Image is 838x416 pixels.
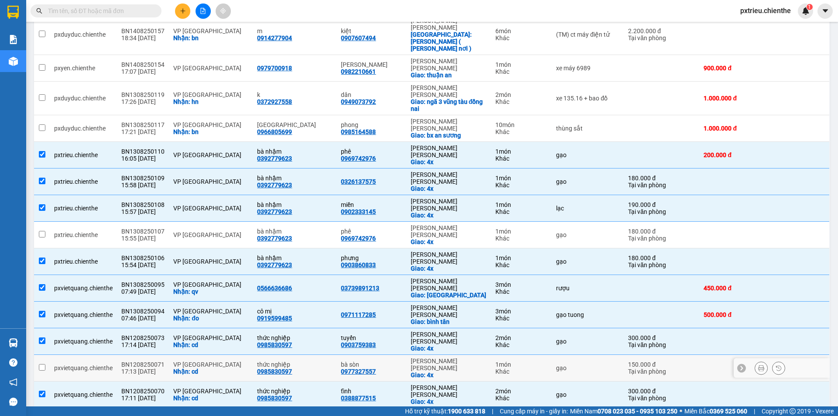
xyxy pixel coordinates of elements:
[411,31,487,52] div: Giao: bình tân ( giao tận nơi )
[411,292,487,299] div: Giao: cam ranh
[802,7,810,15] img: icon-new-feature
[448,408,485,415] strong: 1900 633 818
[411,171,487,185] div: [PERSON_NAME] [PERSON_NAME]
[257,254,332,261] div: bà nhậm
[628,182,695,189] div: Tại văn phòng
[556,391,619,398] div: gạo
[341,361,402,368] div: bà sòn
[121,175,165,182] div: BN1308250109
[173,128,248,135] div: Nhận: bn
[495,61,547,68] div: 1 món
[556,258,619,265] div: gạo
[495,34,547,41] div: Khác
[411,132,487,139] div: Giao: bx an sương
[341,98,376,105] div: 0949073792
[341,228,402,235] div: phê
[121,34,165,41] div: 18:34 [DATE]
[704,125,772,132] div: 1.000.000 đ
[495,175,547,182] div: 1 món
[257,175,332,182] div: bà nhậm
[704,65,772,72] div: 900.000 đ
[54,205,113,212] div: pxtrieu.chienthe
[628,201,695,208] div: 190.000 đ
[495,361,547,368] div: 1 món
[173,34,248,41] div: Nhận: bn
[411,98,487,112] div: Giao: ngã 3 vũng tàu đồng nai
[341,34,376,41] div: 0907607494
[121,228,165,235] div: BN1308250107
[173,121,248,128] div: VP [GEOGRAPHIC_DATA]
[341,68,376,75] div: 0982210661
[704,151,772,158] div: 200.000 đ
[556,364,619,371] div: gạo
[495,235,547,242] div: Khác
[54,178,113,185] div: pxtrieu.chienthe
[9,338,18,347] img: warehouse-icon
[556,205,619,212] div: lạc
[173,281,248,288] div: VP [GEOGRAPHIC_DATA]
[9,398,17,406] span: message
[341,388,402,395] div: tĩnh
[257,341,292,348] div: 0985830597
[411,84,487,98] div: [PERSON_NAME] [PERSON_NAME]
[704,311,772,318] div: 500.000 đ
[9,378,17,386] span: notification
[628,34,695,41] div: Tại văn phòng
[173,258,248,265] div: VP [GEOGRAPHIC_DATA]
[257,285,292,292] div: 0566636686
[495,261,547,268] div: Khác
[121,388,165,395] div: BN1208250070
[556,178,619,185] div: gạo
[495,395,547,402] div: Khác
[628,208,695,215] div: Tại văn phòng
[341,368,376,375] div: 0977327557
[807,4,813,10] sup: 1
[341,121,402,128] div: phong
[821,7,829,15] span: caret-down
[411,304,487,318] div: [PERSON_NAME] [PERSON_NAME]
[341,334,402,341] div: tuyến
[257,388,332,395] div: thức nghiệp
[411,185,487,192] div: Giao: 4x
[121,208,165,215] div: 15:57 [DATE]
[173,315,248,322] div: Nhận: đo
[817,3,833,19] button: caret-down
[175,3,190,19] button: plus
[341,28,402,34] div: kiệt
[495,208,547,215] div: Khác
[808,4,811,10] span: 1
[54,258,113,265] div: pxtrieu.chienthe
[257,121,332,128] div: bắc ninh
[257,182,292,189] div: 0392779623
[173,388,248,395] div: VP [GEOGRAPHIC_DATA]
[173,395,248,402] div: Nhận: cd
[411,251,487,265] div: [PERSON_NAME] [PERSON_NAME]
[341,341,376,348] div: 0903759383
[341,148,402,155] div: phê
[411,398,487,405] div: Giao: 4x
[710,408,747,415] strong: 0369 525 060
[173,65,248,72] div: VP [GEOGRAPHIC_DATA]
[790,408,796,414] span: copyright
[173,91,248,98] div: VP [GEOGRAPHIC_DATA]
[121,288,165,295] div: 07:49 [DATE]
[411,238,487,245] div: Giao: 4x
[495,388,547,395] div: 2 món
[121,128,165,135] div: 17:21 [DATE]
[257,98,292,105] div: 0372927558
[570,406,677,416] span: Miền Nam
[54,285,113,292] div: pxvietquang.chienthe
[173,308,248,315] div: VP [GEOGRAPHIC_DATA]
[173,334,248,341] div: VP [GEOGRAPHIC_DATA]
[216,3,231,19] button: aim
[121,361,165,368] div: BN1208250071
[173,205,248,212] div: VP [GEOGRAPHIC_DATA]
[121,334,165,341] div: BN1208250073
[121,201,165,208] div: BN1308250108
[411,384,487,398] div: [PERSON_NAME] [PERSON_NAME]
[411,224,487,238] div: [PERSON_NAME] [PERSON_NAME]
[257,34,292,41] div: 0914277904
[341,311,376,318] div: 0971117285
[54,231,113,238] div: pxtrieu.chienthe
[257,228,332,235] div: bà nhậm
